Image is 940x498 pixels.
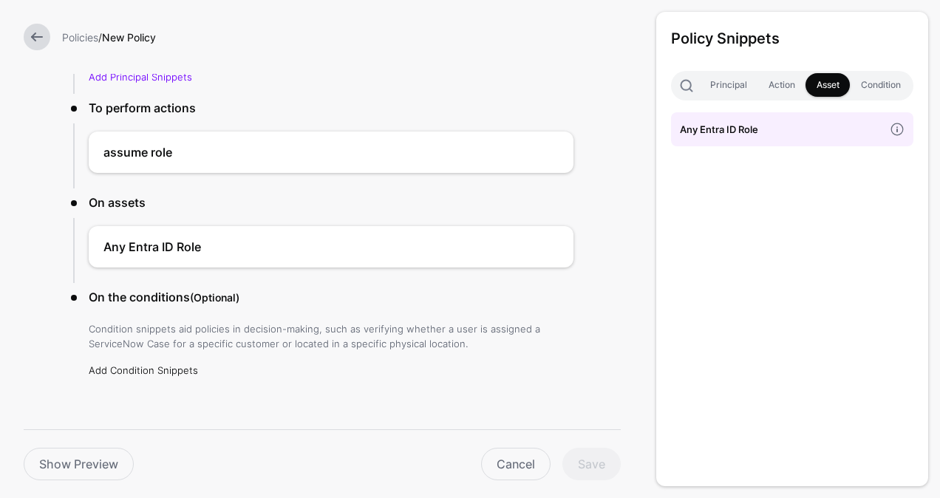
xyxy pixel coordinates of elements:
h3: To perform actions [89,99,573,117]
div: / [56,30,627,45]
h4: Any Entra ID Role [680,121,884,137]
a: Cancel [481,448,551,480]
h4: Any Entra ID Role [103,238,514,256]
h3: On the conditions [89,288,573,307]
h3: Policy Snippets [671,27,913,50]
h3: On assets [89,194,573,211]
p: Condition snippets aid policies in decision-making, such as verifying whether a user is assigned ... [89,321,573,351]
a: Action [757,73,806,97]
a: Principal [699,73,757,97]
a: Condition [850,73,911,97]
h4: assume role [103,143,514,161]
a: Add Principal Snippets [89,71,192,83]
a: Policies [62,31,98,44]
small: (Optional) [190,291,239,304]
a: Add Condition Snippets [89,364,198,376]
strong: New Policy [102,31,156,44]
a: Show Preview [24,448,134,480]
a: Asset [806,73,850,97]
